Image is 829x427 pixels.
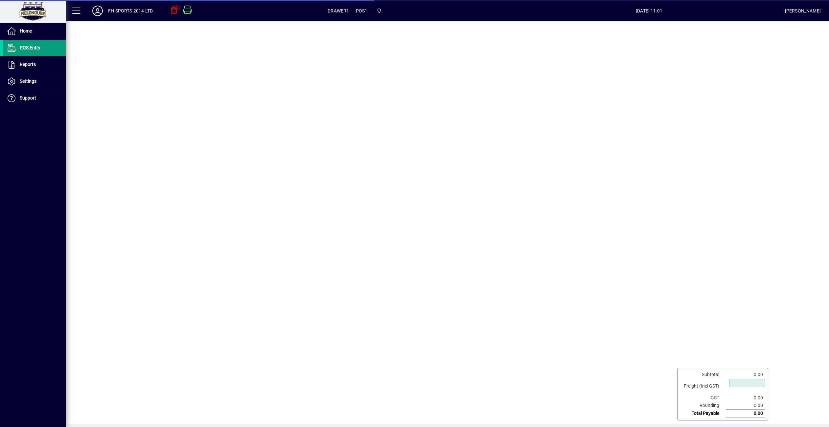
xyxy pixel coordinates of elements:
[20,45,40,50] span: POS Entry
[680,371,726,378] td: Subtotal
[680,378,726,394] td: Freight (Incl GST)
[108,6,153,16] div: FH SPORTS 2014 LTD
[20,95,36,101] span: Support
[680,410,726,417] td: Total Payable
[87,5,108,17] button: Profile
[726,410,765,417] td: 0.00
[20,28,32,34] span: Home
[3,90,66,106] a: Support
[785,6,821,16] div: [PERSON_NAME]
[726,371,765,378] td: 0.00
[3,56,66,73] a: Reports
[513,6,785,16] span: [DATE] 11:01
[726,402,765,410] td: 0.00
[20,62,36,67] span: Reports
[3,23,66,39] a: Home
[726,394,765,402] td: 0.00
[680,402,726,410] td: Rounding
[328,6,349,16] span: DRAWER1
[3,73,66,90] a: Settings
[356,6,368,16] span: POS1
[20,79,36,84] span: Settings
[680,394,726,402] td: GST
